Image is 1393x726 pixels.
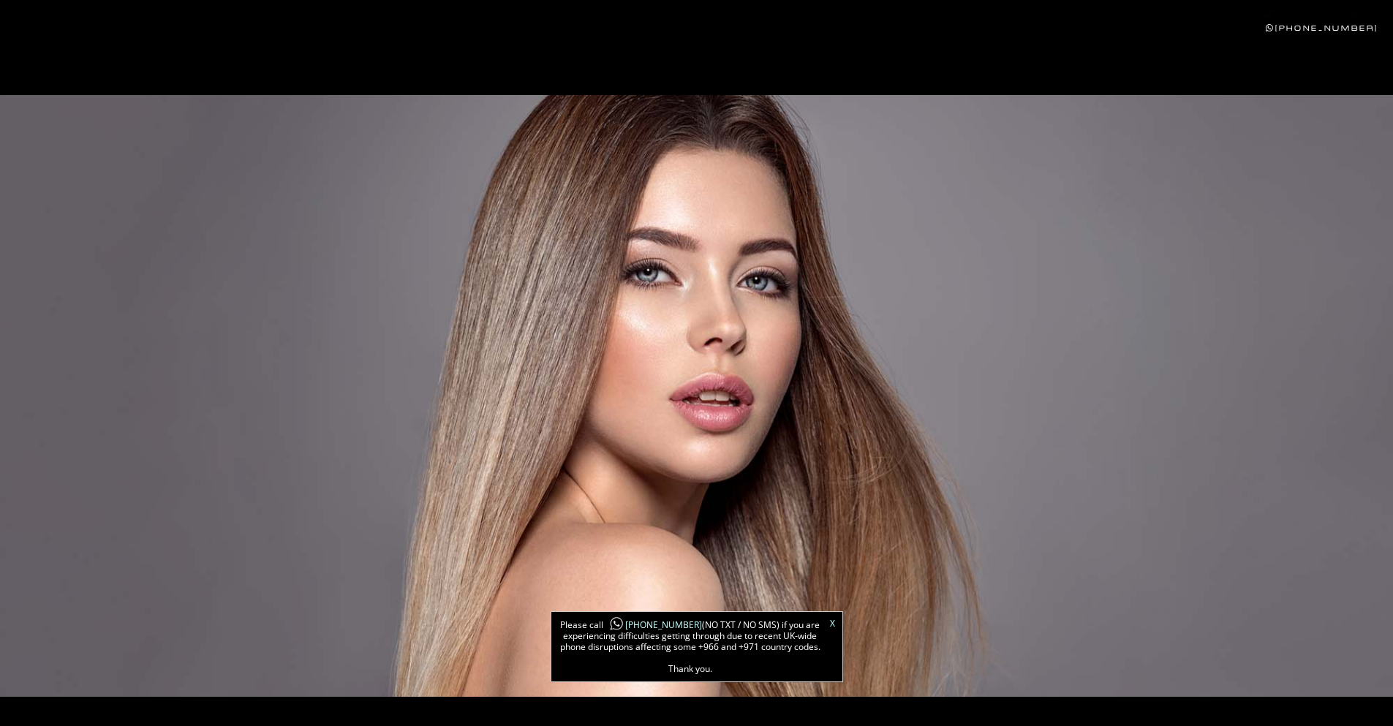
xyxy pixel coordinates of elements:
a: [PHONE_NUMBER] [1265,9,1378,18]
div: Local Time 1:49 PM [15,9,112,17]
a: [PHONE_NUMBER] [603,619,702,631]
img: whatsapp-icon1.png [609,616,624,632]
a: X [830,619,835,628]
a: [PHONE_NUMBER] [1266,23,1378,33]
span: Please call (NO TXT / NO SMS) if you are experiencing difficulties getting through due to recent ... [559,619,822,674]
